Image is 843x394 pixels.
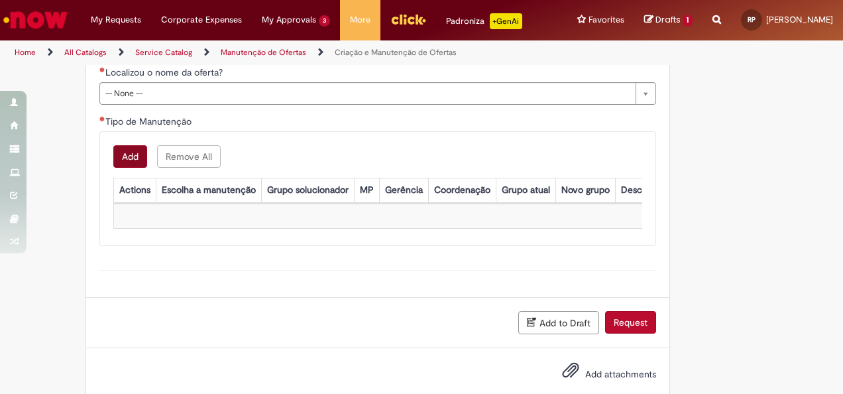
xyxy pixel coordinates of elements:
[605,311,656,334] button: Request
[766,14,833,25] span: [PERSON_NAME]
[335,47,457,58] a: Criação e Manutenção de Ofertas
[428,178,496,202] th: Coordenação
[655,13,681,26] span: Drafts
[99,116,105,121] span: Required
[748,15,756,24] span: RP
[555,178,615,202] th: Novo grupo
[585,368,656,380] span: Add attachments
[518,311,599,334] button: Add to Draft
[113,145,147,168] button: Add a row for Tipo de Manutenção
[261,178,354,202] th: Grupo solucionador
[221,47,306,58] a: Manutenção de Ofertas
[105,66,225,78] span: Localizou o nome da oferta?
[390,9,426,29] img: click_logo_yellow_360x200.png
[490,13,522,29] p: +GenAi
[589,13,624,27] span: Favorites
[105,83,629,104] span: -- None --
[161,13,242,27] span: Corporate Expenses
[446,13,522,29] div: Padroniza
[113,178,156,202] th: Actions
[64,47,107,58] a: All Catalogs
[319,15,330,27] span: 3
[350,13,370,27] span: More
[683,15,693,27] span: 1
[99,67,105,72] span: Required
[135,47,192,58] a: Service Catalog
[354,178,379,202] th: MP
[496,178,555,202] th: Grupo atual
[559,358,583,389] button: Add attachments
[15,47,36,58] a: Home
[262,13,316,27] span: My Approvals
[156,178,261,202] th: Escolha a manutenção
[379,178,428,202] th: Gerência
[91,13,141,27] span: My Requests
[10,40,552,65] ul: Page breadcrumbs
[644,14,693,27] a: Drafts
[1,7,70,33] img: ServiceNow
[615,178,761,202] th: Descreva as regras de atribuição
[105,115,194,127] span: Tipo de Manutenção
